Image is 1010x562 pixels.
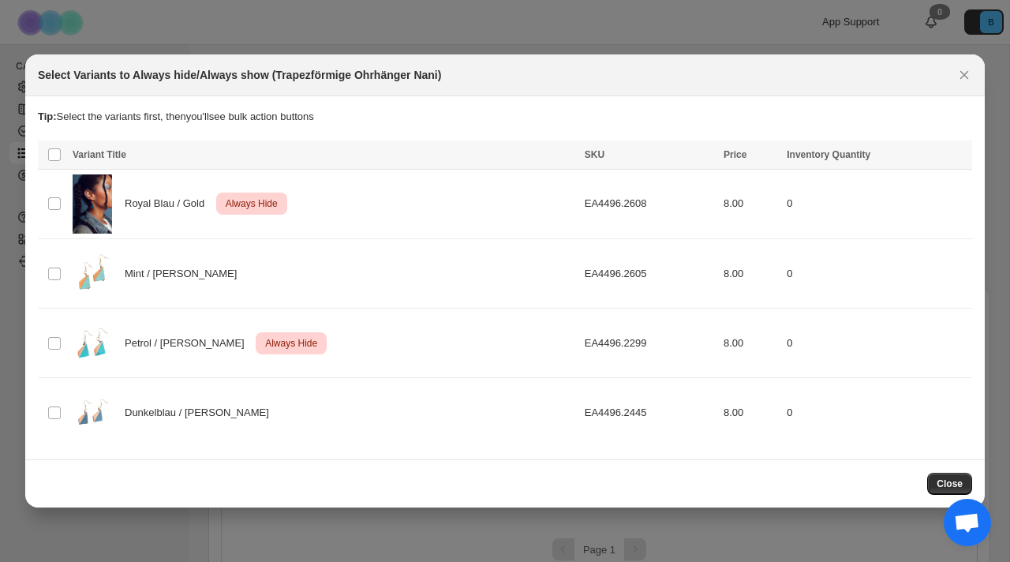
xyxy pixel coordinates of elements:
[782,309,972,378] td: 0
[262,334,320,353] span: Always Hide
[73,383,112,442] img: EA4496.2445.jpg
[38,109,972,125] p: Select the variants first, then you'll see bulk action buttons
[953,64,975,86] button: Close
[580,378,719,448] td: EA4496.2445
[719,239,782,309] td: 8.00
[580,239,719,309] td: EA4496.2605
[73,313,112,373] img: EA4496.2299.jpg
[585,149,604,160] span: SKU
[787,149,870,160] span: Inventory Quantity
[927,473,972,495] button: Close
[724,149,746,160] span: Price
[719,169,782,238] td: 8.00
[125,405,278,421] span: Dunkelblau / [PERSON_NAME]
[782,169,972,238] td: 0
[719,309,782,378] td: 8.00
[580,169,719,238] td: EA4496.2608
[38,111,57,122] strong: Tip:
[944,499,991,546] div: Chat abierto
[73,149,126,160] span: Variant Title
[937,478,963,490] span: Close
[719,378,782,448] td: 8.00
[125,266,245,282] span: Mint / [PERSON_NAME]
[125,196,213,212] span: Royal Blau / Gold
[38,67,441,83] h2: Select Variants to Always hide/Always show (Trapezförmige Ohrhänger Nani)
[125,335,253,351] span: Petrol / [PERSON_NAME]
[73,244,112,303] img: EA4496.2605.jpg
[223,194,281,213] span: Always Hide
[782,239,972,309] td: 0
[73,174,112,234] img: 20230802EditorialSchmuckSS23-1713-BearbeitetKopie_cut.jpg
[782,378,972,448] td: 0
[580,309,719,378] td: EA4496.2299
